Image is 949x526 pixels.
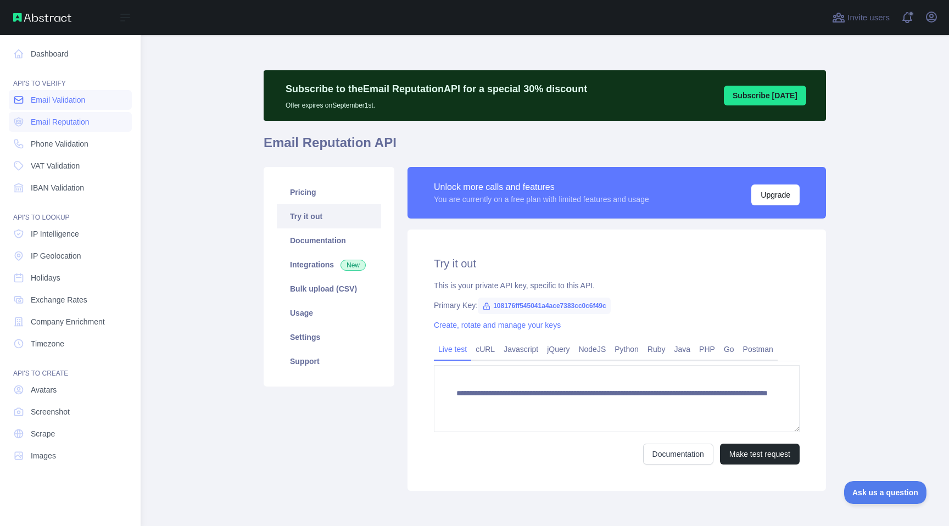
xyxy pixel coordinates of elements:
button: Invite users [830,9,892,26]
a: Go [719,340,739,358]
button: Upgrade [751,184,800,205]
span: Timezone [31,338,64,349]
div: You are currently on a free plan with limited features and usage [434,194,649,205]
a: Live test [434,340,471,358]
a: Python [610,340,643,358]
div: API'S TO VERIFY [9,66,132,88]
span: Invite users [847,12,890,24]
p: Offer expires on September 1st. [286,97,587,110]
span: Exchange Rates [31,294,87,305]
a: Screenshot [9,402,132,422]
a: Documentation [643,444,713,465]
a: Images [9,446,132,466]
div: API'S TO CREATE [9,356,132,378]
span: VAT Validation [31,160,80,171]
span: Company Enrichment [31,316,105,327]
img: Abstract API [13,13,71,22]
span: Scrape [31,428,55,439]
span: Screenshot [31,406,70,417]
a: cURL [471,340,499,358]
a: Try it out [277,204,381,228]
span: 108176ff545041a4ace7383cc0c6f49c [478,298,611,314]
a: Phone Validation [9,134,132,154]
iframe: Toggle Customer Support [844,481,927,504]
div: Primary Key: [434,300,800,311]
a: Java [670,340,695,358]
a: Timezone [9,334,132,354]
h2: Try it out [434,256,800,271]
span: Images [31,450,56,461]
a: VAT Validation [9,156,132,176]
a: Email Reputation [9,112,132,132]
a: Support [277,349,381,373]
a: Postman [739,340,778,358]
div: Unlock more calls and features [434,181,649,194]
a: Exchange Rates [9,290,132,310]
span: IBAN Validation [31,182,84,193]
a: Scrape [9,424,132,444]
a: NodeJS [574,340,610,358]
a: PHP [695,340,719,358]
span: Avatars [31,384,57,395]
a: IP Intelligence [9,224,132,244]
a: jQuery [543,340,574,358]
a: Holidays [9,268,132,288]
p: Subscribe to the Email Reputation API for a special 30 % discount [286,81,587,97]
span: Phone Validation [31,138,88,149]
button: Subscribe [DATE] [724,86,806,105]
a: IP Geolocation [9,246,132,266]
h1: Email Reputation API [264,134,826,160]
span: Email Reputation [31,116,90,127]
a: Avatars [9,380,132,400]
a: Usage [277,301,381,325]
div: API'S TO LOOKUP [9,200,132,222]
a: Javascript [499,340,543,358]
a: Company Enrichment [9,312,132,332]
a: Ruby [643,340,670,358]
a: Documentation [277,228,381,253]
span: IP Geolocation [31,250,81,261]
a: Dashboard [9,44,132,64]
span: New [340,260,366,271]
a: Integrations New [277,253,381,277]
span: Email Validation [31,94,85,105]
a: Pricing [277,180,381,204]
div: This is your private API key, specific to this API. [434,280,800,291]
a: Bulk upload (CSV) [277,277,381,301]
button: Make test request [720,444,800,465]
a: Settings [277,325,381,349]
a: Email Validation [9,90,132,110]
a: Create, rotate and manage your keys [434,321,561,329]
span: Holidays [31,272,60,283]
a: IBAN Validation [9,178,132,198]
span: IP Intelligence [31,228,79,239]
